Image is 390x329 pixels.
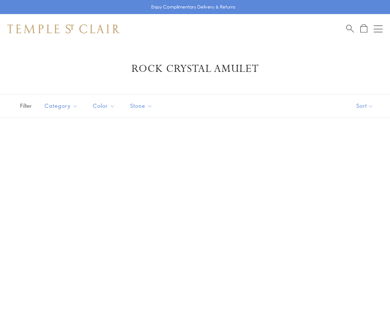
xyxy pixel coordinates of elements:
[89,101,121,110] span: Color
[39,97,84,114] button: Category
[7,24,120,33] img: Temple St. Clair
[339,94,390,117] button: Show sort by
[374,24,383,33] button: Open navigation
[126,101,158,110] span: Stone
[87,97,121,114] button: Color
[124,97,158,114] button: Stone
[41,101,84,110] span: Category
[346,24,354,33] a: Search
[360,24,367,33] a: Open Shopping Bag
[19,62,371,76] h1: Rock Crystal Amulet
[151,3,235,11] p: Enjoy Complimentary Delivery & Returns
